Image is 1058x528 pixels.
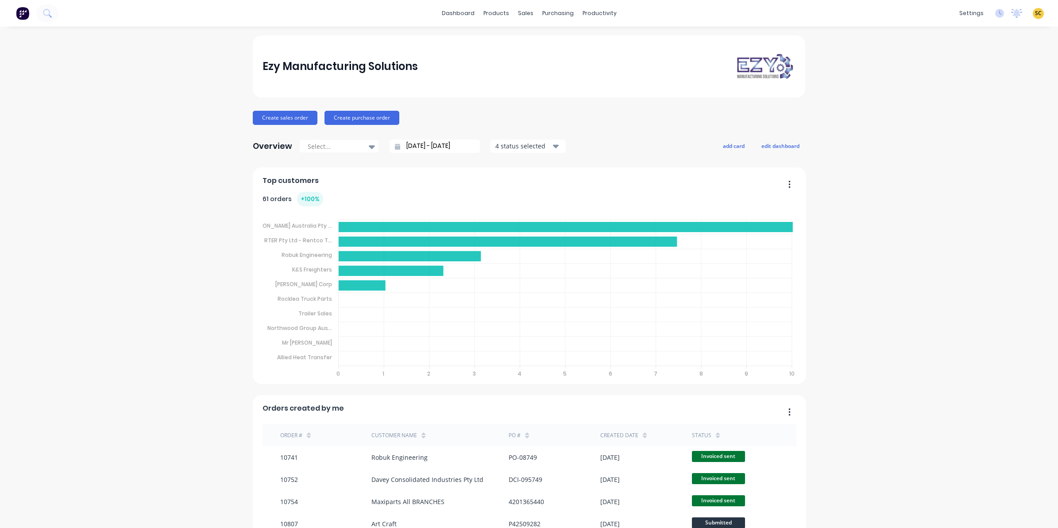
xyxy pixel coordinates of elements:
[600,453,620,462] div: [DATE]
[280,431,302,439] div: Order #
[564,370,567,377] tspan: 5
[280,475,298,484] div: 10752
[490,140,566,153] button: 4 status selected
[298,310,332,317] tspan: Trailer Sales
[248,222,332,229] tspan: [PERSON_NAME] Australia Pty ...
[371,497,444,506] div: Maxiparts All BRANCHES
[267,324,332,332] tspan: Northwood Group Aus...
[263,403,344,414] span: Orders created by me
[756,140,805,151] button: edit dashboard
[253,137,292,155] div: Overview
[509,475,542,484] div: DCI-095749
[16,7,29,20] img: Factory
[509,431,521,439] div: PO #
[578,7,621,20] div: productivity
[692,495,745,506] span: Invoiced sent
[280,453,298,462] div: 10741
[692,431,711,439] div: status
[495,141,551,151] div: 4 status selected
[600,431,638,439] div: Created date
[371,453,428,462] div: Robuk Engineering
[609,370,612,377] tspan: 6
[282,251,332,259] tspan: Robuk Engineering
[277,353,332,361] tspan: Allied Heat Transfer
[745,370,749,377] tspan: 9
[473,370,476,377] tspan: 3
[371,475,483,484] div: Davey Consolidated Industries Pty Ltd
[382,370,384,377] tspan: 1
[479,7,514,20] div: products
[734,52,795,81] img: Ezy Manufacturing Solutions
[263,192,323,206] div: 61 orders
[263,175,319,186] span: Top customers
[253,111,317,125] button: Create sales order
[280,497,298,506] div: 10754
[292,266,332,273] tspan: K&S Freighters
[509,497,544,506] div: 4201365440
[717,140,750,151] button: add card
[282,339,332,346] tspan: Mr [PERSON_NAME]
[278,295,332,303] tspan: Rocklea Truck Parts
[275,280,332,288] tspan: [PERSON_NAME] Corp
[955,7,988,20] div: settings
[517,370,521,377] tspan: 4
[263,58,418,75] div: Ezy Manufacturing Solutions
[371,431,417,439] div: Customer Name
[509,453,537,462] div: PO-08749
[324,111,399,125] button: Create purchase order
[699,370,703,377] tspan: 8
[692,451,745,462] span: Invoiced sent
[790,370,795,377] tspan: 10
[336,370,340,377] tspan: 0
[514,7,538,20] div: sales
[437,7,479,20] a: dashboard
[1035,9,1042,17] span: SC
[692,473,745,484] span: Invoiced sent
[427,370,430,377] tspan: 2
[654,370,658,377] tspan: 7
[297,192,323,206] div: + 100 %
[600,475,620,484] div: [DATE]
[264,237,332,244] tspan: RTER Pty Ltd - Rentco T...
[538,7,578,20] div: purchasing
[600,497,620,506] div: [DATE]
